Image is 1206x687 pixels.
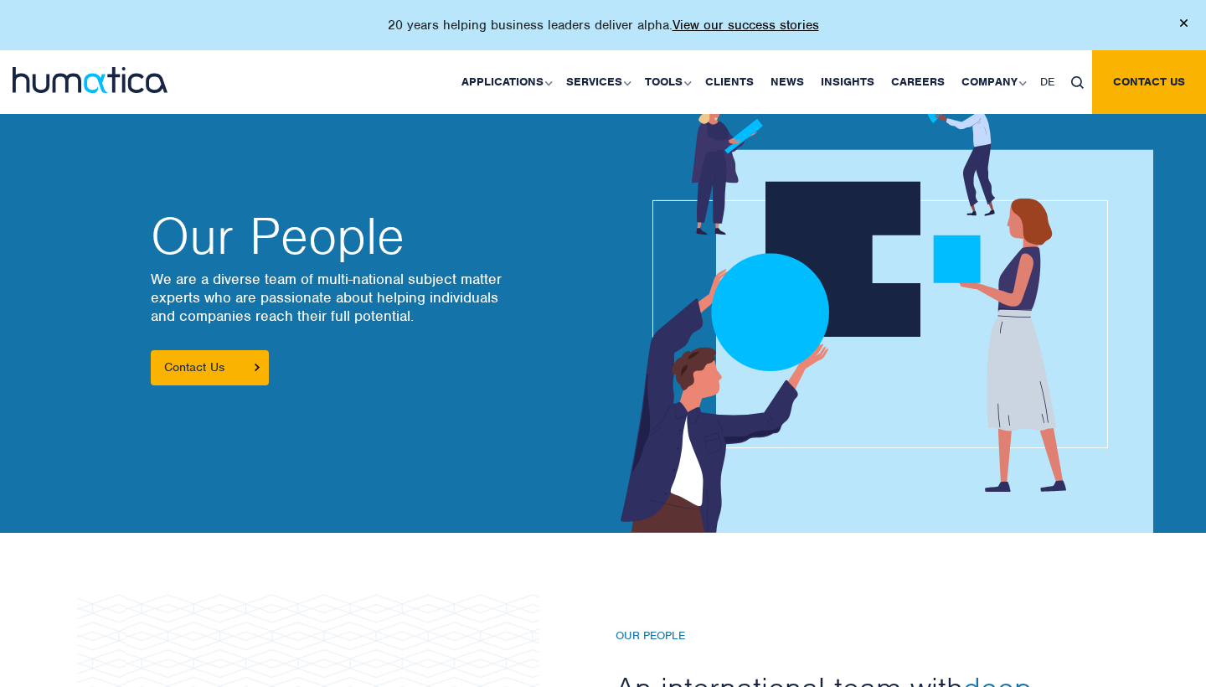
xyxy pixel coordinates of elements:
a: Applications [453,50,558,114]
p: We are a diverse team of multi-national subject matter experts who are passionate about helping i... [151,270,586,325]
a: Company [953,50,1032,114]
a: Careers [883,50,953,114]
a: Clients [697,50,762,114]
a: Insights [812,50,883,114]
a: News [762,50,812,114]
a: Services [558,50,636,114]
a: DE [1032,50,1063,114]
img: search_icon [1071,76,1084,89]
span: DE [1040,75,1054,89]
h2: Our People [151,211,586,261]
img: about_banner1 [576,90,1153,533]
a: Contact Us [151,350,269,385]
img: arrowicon [255,364,260,371]
p: 20 years helping business leaders deliver alpha. [388,17,819,34]
a: Contact us [1092,50,1206,114]
h6: Our People [616,629,1068,643]
a: View our success stories [673,17,819,34]
img: logo [13,67,167,93]
a: Tools [636,50,697,114]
